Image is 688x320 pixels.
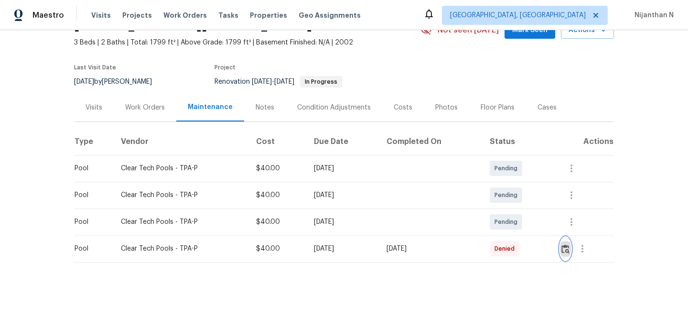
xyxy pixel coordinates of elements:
[121,164,241,173] div: Clear Tech Pools - TPA-P
[301,79,341,85] span: In Progress
[561,244,570,254] img: Review Icon
[74,38,420,47] span: 3 Beds | 2 Baths | Total: 1799 ft² | Above Grade: 1799 ft² | Basement Finished: N/A | 2002
[561,22,614,39] button: Actions
[299,11,361,20] span: Geo Assignments
[394,103,412,112] div: Costs
[314,164,372,173] div: [DATE]
[252,78,272,85] span: [DATE]
[494,164,521,173] span: Pending
[314,244,372,254] div: [DATE]
[74,78,94,85] span: [DATE]
[121,244,241,254] div: Clear Tech Pools - TPA-P
[75,217,106,227] div: Pool
[74,76,163,88] div: by [PERSON_NAME]
[256,164,298,173] div: $40.00
[86,103,102,112] div: Visits
[75,190,106,200] div: Pool
[481,103,515,112] div: Floor Plans
[188,102,233,112] div: Maintenance
[631,11,674,20] span: Nijanthan N
[256,190,298,200] div: $40.00
[256,103,274,112] div: Notes
[387,244,474,254] div: [DATE]
[75,244,106,254] div: Pool
[248,128,306,155] th: Cost
[91,11,111,20] span: Visits
[314,190,372,200] div: [DATE]
[74,128,113,155] th: Type
[218,12,238,19] span: Tasks
[537,103,557,112] div: Cases
[74,65,116,70] span: Last Visit Date
[314,217,372,227] div: [DATE]
[482,128,552,155] th: Status
[494,190,521,200] span: Pending
[297,103,371,112] div: Condition Adjustments
[494,244,518,254] span: Denied
[250,11,287,20] span: Properties
[125,103,165,112] div: Work Orders
[560,237,571,260] button: Review Icon
[121,190,241,200] div: Clear Tech Pools - TPA-P
[256,244,298,254] div: $40.00
[450,11,586,20] span: [GEOGRAPHIC_DATA], [GEOGRAPHIC_DATA]
[512,24,548,36] span: Mark Seen
[122,11,152,20] span: Projects
[438,25,499,35] span: Not seen [DATE]
[306,128,379,155] th: Due Date
[215,65,236,70] span: Project
[215,78,342,85] span: Renovation
[552,128,614,155] th: Actions
[569,24,606,36] span: Actions
[32,11,64,20] span: Maestro
[113,128,248,155] th: Vendor
[379,128,482,155] th: Completed On
[75,164,106,173] div: Pool
[163,11,207,20] span: Work Orders
[494,217,521,227] span: Pending
[252,78,294,85] span: -
[256,217,298,227] div: $40.00
[74,21,312,30] h2: [STREET_ADDRESS][PERSON_NAME]
[435,103,458,112] div: Photos
[274,78,294,85] span: [DATE]
[121,217,241,227] div: Clear Tech Pools - TPA-P
[505,22,555,39] button: Mark Seen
